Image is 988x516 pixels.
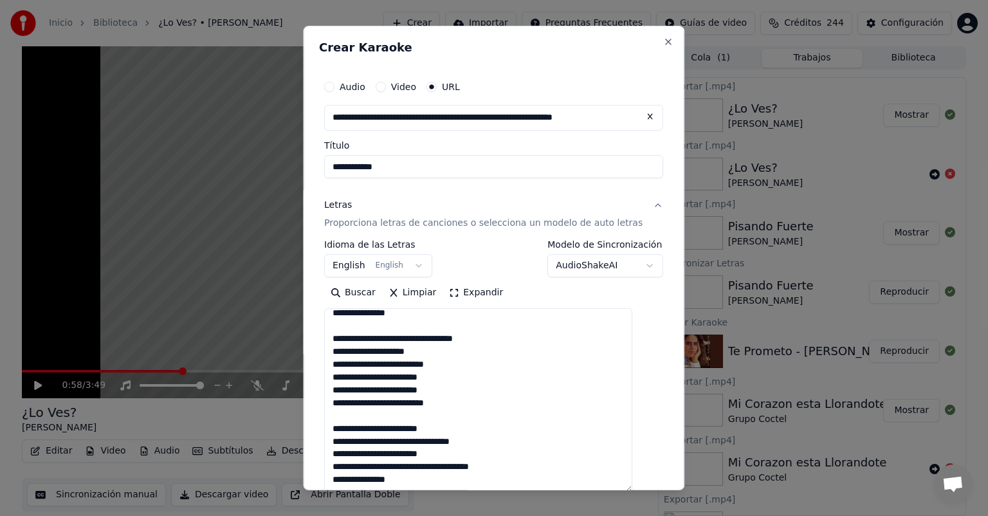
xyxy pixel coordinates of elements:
label: Modelo de Sincronización [548,240,664,249]
button: Limpiar [382,282,443,303]
button: Expandir [443,282,510,303]
label: Video [391,82,416,91]
p: Proporciona letras de canciones o selecciona un modelo de auto letras [324,217,643,230]
div: Letras [324,199,352,212]
button: LetrasProporciona letras de canciones o selecciona un modelo de auto letras [324,189,663,240]
label: Idioma de las Letras [324,240,432,249]
label: URL [442,82,460,91]
button: Buscar [324,282,382,303]
div: LetrasProporciona letras de canciones o selecciona un modelo de auto letras [324,240,663,502]
label: Audio [340,82,365,91]
label: Título [324,141,663,150]
h2: Crear Karaoke [319,42,668,53]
